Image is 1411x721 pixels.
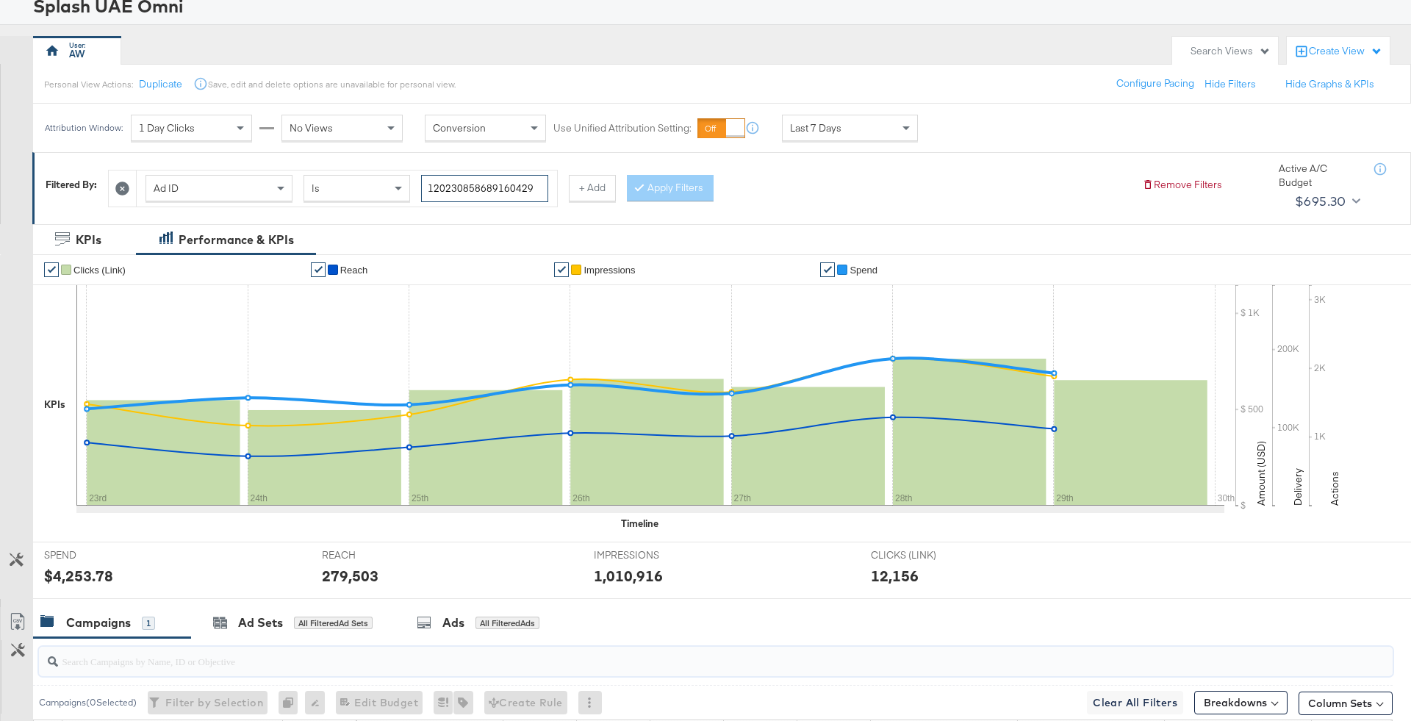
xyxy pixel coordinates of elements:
button: Breakdowns [1194,691,1288,714]
a: ✔ [554,262,569,277]
button: Column Sets [1299,692,1393,715]
div: Personal View Actions: [44,79,133,90]
span: Impressions [584,265,635,276]
button: Hide Graphs & KPIs [1285,77,1374,91]
span: Spend [850,265,877,276]
div: Timeline [621,517,658,531]
button: Clear All Filters [1087,691,1183,714]
div: $695.30 [1295,190,1346,212]
span: IMPRESSIONS [594,548,704,562]
button: Configure Pacing [1106,71,1204,97]
div: KPIs [76,232,101,248]
input: Enter a search term [421,175,548,202]
div: 1,010,916 [594,565,663,587]
div: 279,503 [322,565,378,587]
div: Create View [1309,44,1382,59]
div: Campaigns [66,614,131,631]
div: Ad Sets [238,614,283,631]
button: Duplicate [139,77,182,91]
span: Conversion [433,121,486,134]
div: Active A/C Budget [1279,162,1360,189]
text: Amount (USD) [1254,441,1268,506]
text: Actions [1328,471,1341,506]
a: ✔ [820,262,835,277]
span: Ad ID [154,182,179,195]
div: Save, edit and delete options are unavailable for personal view. [208,79,456,90]
button: Remove Filters [1142,178,1222,192]
span: CLICKS (LINK) [871,548,981,562]
div: All Filtered Ads [475,617,539,630]
button: + Add [569,175,616,201]
span: Clicks (Link) [73,265,126,276]
div: Ads [442,614,464,631]
span: Last 7 Days [790,121,841,134]
div: AW [69,47,85,61]
div: KPIs [44,398,65,412]
span: No Views [290,121,333,134]
div: $4,253.78 [44,565,113,587]
button: $695.30 [1289,190,1363,213]
a: ✔ [44,262,59,277]
a: ✔ [311,262,326,277]
div: Filtered By: [46,178,97,192]
input: Search Campaigns by Name, ID or Objective [58,641,1268,670]
span: Reach [340,265,368,276]
text: Delivery [1291,468,1304,506]
span: Clear All Filters [1093,694,1177,712]
span: SPEND [44,548,154,562]
div: Performance & KPIs [179,232,294,248]
div: All Filtered Ad Sets [294,617,373,630]
div: 12,156 [871,565,919,587]
span: 1 Day Clicks [139,121,195,134]
div: 0 [279,691,305,714]
span: Is [312,182,320,195]
button: Hide Filters [1204,77,1256,91]
div: 1 [142,617,155,630]
div: Campaigns ( 0 Selected) [39,696,137,709]
span: REACH [322,548,432,562]
label: Use Unified Attribution Setting: [553,121,692,135]
div: Attribution Window: [44,123,123,133]
div: Search Views [1191,44,1271,58]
